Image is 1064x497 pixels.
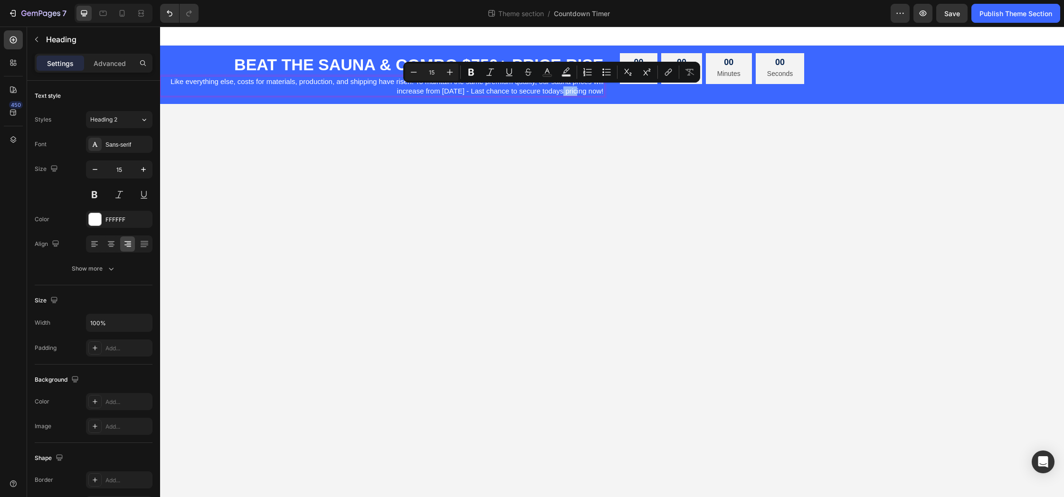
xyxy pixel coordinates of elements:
[9,101,23,109] div: 450
[944,9,960,18] span: Save
[90,115,117,124] span: Heading 2
[35,319,50,327] div: Width
[160,4,199,23] div: Undo/Redo
[1032,450,1054,473] div: Open Intercom Messenger
[94,58,126,68] p: Advanced
[554,9,610,19] span: Countdown Timer
[35,215,49,224] div: Color
[471,41,486,53] p: Days
[548,9,550,19] span: /
[35,294,60,307] div: Size
[46,34,149,45] p: Heading
[35,476,53,484] div: Border
[35,163,60,176] div: Size
[35,397,49,406] div: Color
[979,9,1052,19] div: Publish Theme Section
[35,115,51,124] div: Styles
[105,422,150,431] div: Add...
[496,9,546,19] span: Theme section
[471,30,486,41] div: 00
[557,30,580,41] div: 00
[160,27,1064,497] iframe: Design area
[513,30,530,41] div: 00
[936,4,968,23] button: Save
[557,41,580,53] p: Minutes
[105,476,150,485] div: Add...
[35,452,65,465] div: Shape
[35,92,61,100] div: Text style
[513,41,530,53] p: Hours
[105,216,150,224] div: FFFFFF
[72,264,116,273] div: Show more
[35,140,47,149] div: Font
[105,344,150,353] div: Add...
[105,141,150,149] div: Sans-serif
[62,8,66,19] p: 7
[403,62,700,83] div: Editor contextual toolbar
[35,374,81,386] div: Background
[86,111,152,128] button: Heading 2
[4,4,71,23] button: 7
[607,41,633,53] p: Seconds
[35,344,57,352] div: Padding
[35,260,152,277] button: Show more
[35,422,51,431] div: Image
[35,238,61,251] div: Align
[105,398,150,406] div: Add...
[47,58,74,68] p: Settings
[971,4,1060,23] button: Publish Theme Section
[607,30,633,41] div: 00
[86,314,152,331] input: Auto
